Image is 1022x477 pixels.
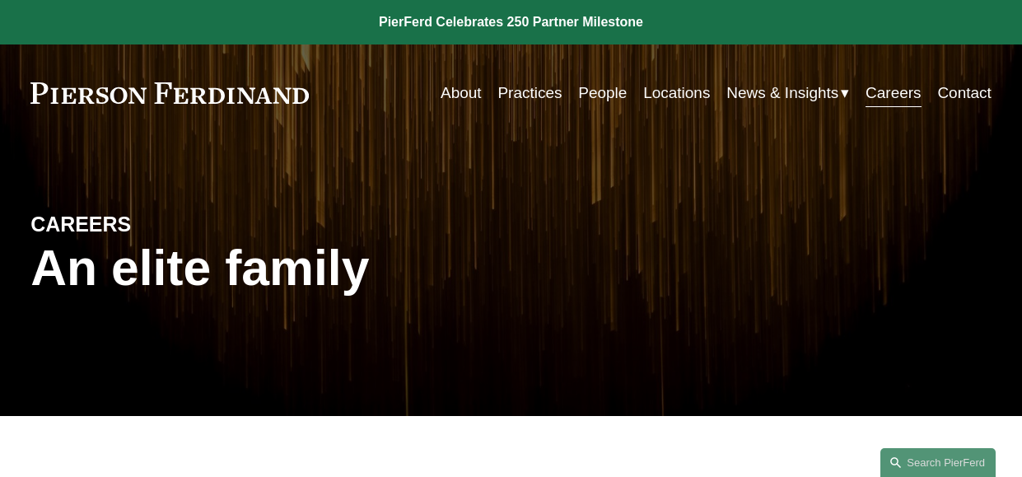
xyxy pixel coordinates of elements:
a: About [441,77,482,109]
a: People [578,77,627,109]
a: Contact [937,77,991,109]
a: Careers [866,77,921,109]
a: folder dropdown [726,77,849,109]
h4: CAREERS [30,212,271,238]
span: News & Insights [726,79,838,107]
a: Search this site [880,448,996,477]
a: Practices [497,77,562,109]
h1: An elite family [30,240,511,297]
a: Locations [643,77,710,109]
